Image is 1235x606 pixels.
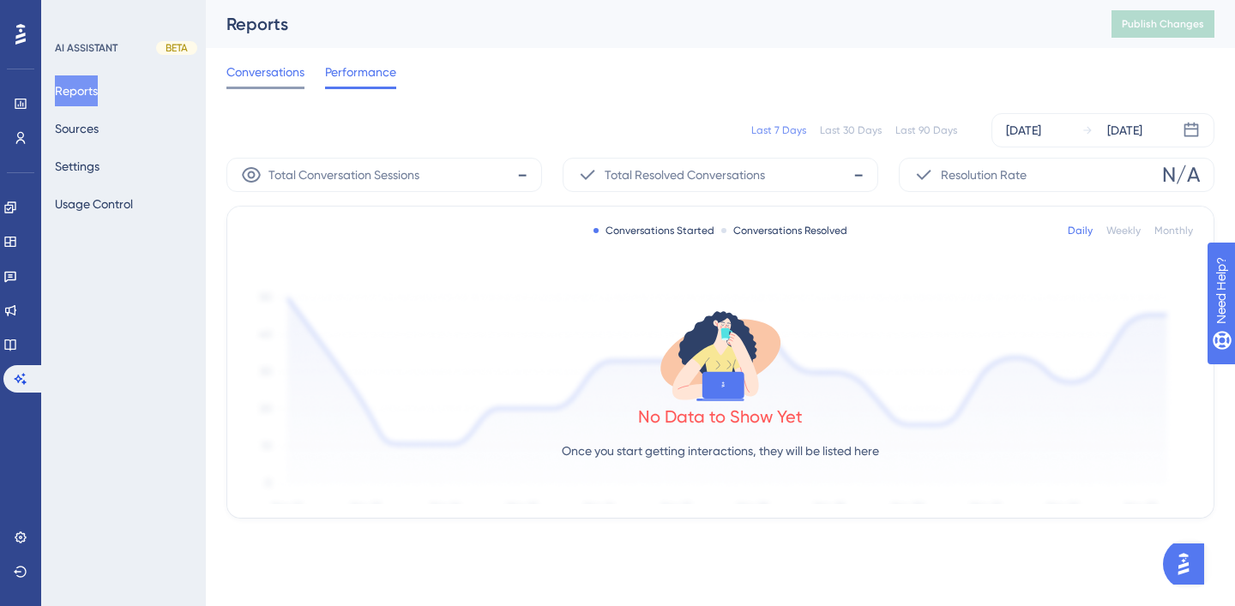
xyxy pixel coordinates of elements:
[941,165,1027,185] span: Resolution Rate
[268,165,419,185] span: Total Conversation Sessions
[853,161,864,189] span: -
[55,151,99,182] button: Settings
[1154,224,1193,237] div: Monthly
[1068,224,1093,237] div: Daily
[156,41,197,55] div: BETA
[820,123,882,137] div: Last 30 Days
[562,441,879,461] p: Once you start getting interactions, they will be listed here
[721,224,847,237] div: Conversations Resolved
[1163,538,1214,590] iframe: UserGuiding AI Assistant Launcher
[226,62,304,82] span: Conversations
[593,224,714,237] div: Conversations Started
[55,113,99,144] button: Sources
[226,12,1069,36] div: Reports
[1111,10,1214,38] button: Publish Changes
[1122,17,1204,31] span: Publish Changes
[517,161,527,189] span: -
[55,75,98,106] button: Reports
[55,189,133,219] button: Usage Control
[1107,120,1142,141] div: [DATE]
[751,123,806,137] div: Last 7 Days
[1006,120,1041,141] div: [DATE]
[605,165,765,185] span: Total Resolved Conversations
[895,123,957,137] div: Last 90 Days
[55,41,117,55] div: AI ASSISTANT
[1106,224,1141,237] div: Weekly
[638,405,803,429] div: No Data to Show Yet
[325,62,396,82] span: Performance
[1162,161,1200,189] span: N/A
[40,4,107,25] span: Need Help?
